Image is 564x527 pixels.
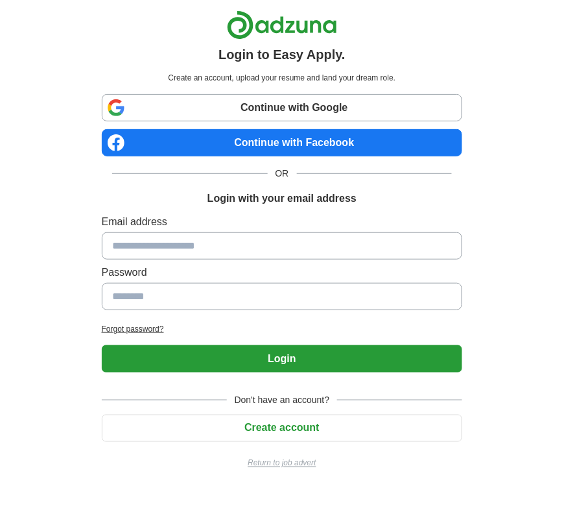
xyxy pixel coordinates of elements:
[227,393,338,407] span: Don't have an account?
[102,415,463,442] button: Create account
[102,323,463,335] a: Forgot password?
[102,214,463,230] label: Email address
[102,94,463,121] a: Continue with Google
[207,191,357,206] h1: Login with your email address
[268,167,297,180] span: OR
[102,423,463,434] a: Create account
[102,129,463,156] a: Continue with Facebook
[218,45,346,64] h1: Login to Easy Apply.
[104,72,460,84] p: Create an account, upload your resume and land your dream role.
[102,458,463,469] a: Return to job advert
[102,265,463,280] label: Password
[227,10,337,40] img: Adzuna logo
[102,345,463,373] button: Login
